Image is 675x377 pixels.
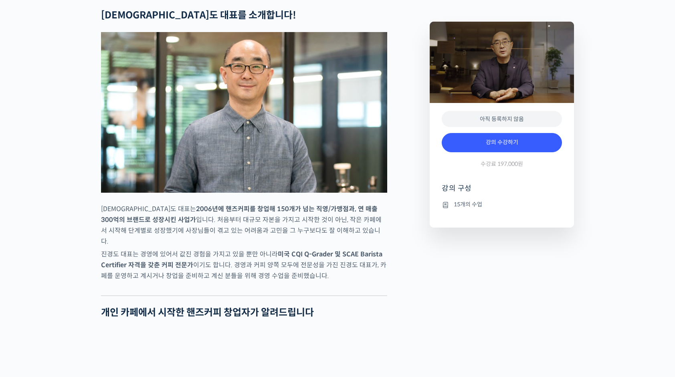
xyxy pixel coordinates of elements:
[481,160,523,168] span: 수강료 197,000원
[101,205,378,224] strong: 2006년에 핸즈커피를 창업해 150개가 넘는 직영/가맹점과, 연 매출 300억의 브랜드로 성장시킨 사업가
[442,200,562,210] li: 15개의 수업
[53,254,103,274] a: 대화
[442,183,562,200] h4: 강의 구성
[103,254,154,274] a: 설정
[73,266,83,273] span: 대화
[442,111,562,127] div: 아직 등록하지 않음
[101,204,387,247] p: [DEMOGRAPHIC_DATA]도 대표는 입니다. 처음부터 대규모 자본을 가지고 시작한 것이 아닌, 작은 카페에서 시작해 단계별로 성장했기에 사장님들이 겪고 있는 어려움과 ...
[124,266,133,272] span: 설정
[101,307,387,319] h2: 개인 카페에서 시작한 핸즈커피 창업자가 알려드립니다
[101,249,387,281] p: 진경도 대표는 경영에 있어서 값진 경험을 가지고 있을 뿐만 아니라 이기도 합니다. 경영과 커피 양쪽 모두에 전문성을 가진 진경도 대표가, 카페를 운영하고 계시거나 창업을 준비...
[25,266,30,272] span: 홈
[101,9,296,21] strong: [DEMOGRAPHIC_DATA]도 대표를 소개합니다!
[2,254,53,274] a: 홈
[442,133,562,152] a: 강의 수강하기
